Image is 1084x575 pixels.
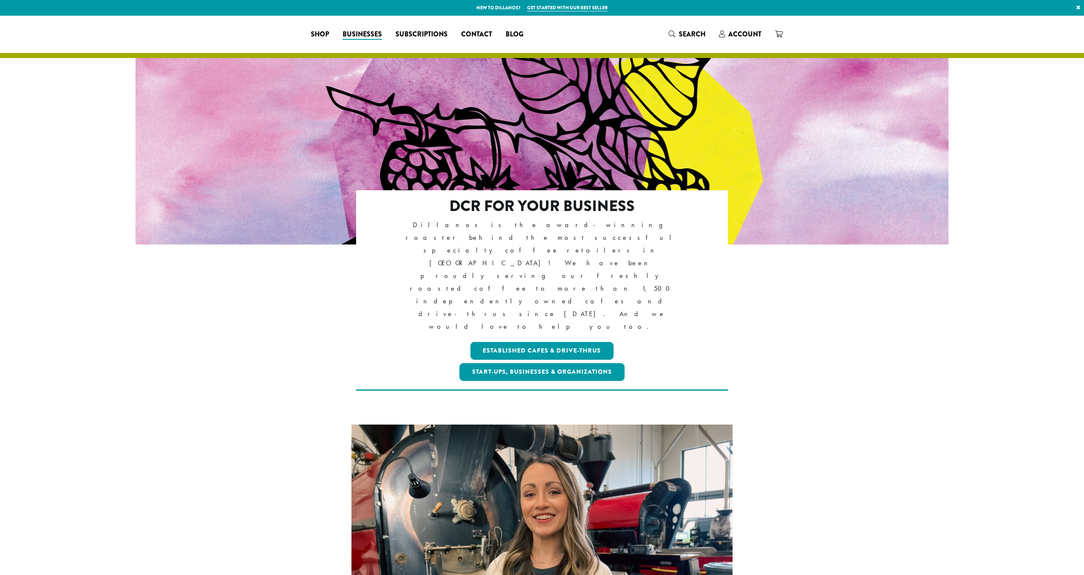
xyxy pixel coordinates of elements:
span: Shop [311,29,329,40]
a: Shop [304,28,336,41]
span: Blog [506,29,523,40]
span: Contact [461,29,492,40]
h2: DCR FOR YOUR BUSINESS [393,197,691,215]
a: Start-ups, Businesses & Organizations [459,363,625,381]
span: Subscriptions [395,29,448,40]
span: Search [679,29,705,39]
span: Account [728,29,761,39]
span: Businesses [343,29,382,40]
a: Established Cafes & Drive-Thrus [470,342,614,360]
a: Search [662,27,712,41]
a: Get started with our best seller [527,4,608,11]
p: Dillanos is the award-winning roaster behind the most successful specialty coffee retailers in [G... [393,219,691,333]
